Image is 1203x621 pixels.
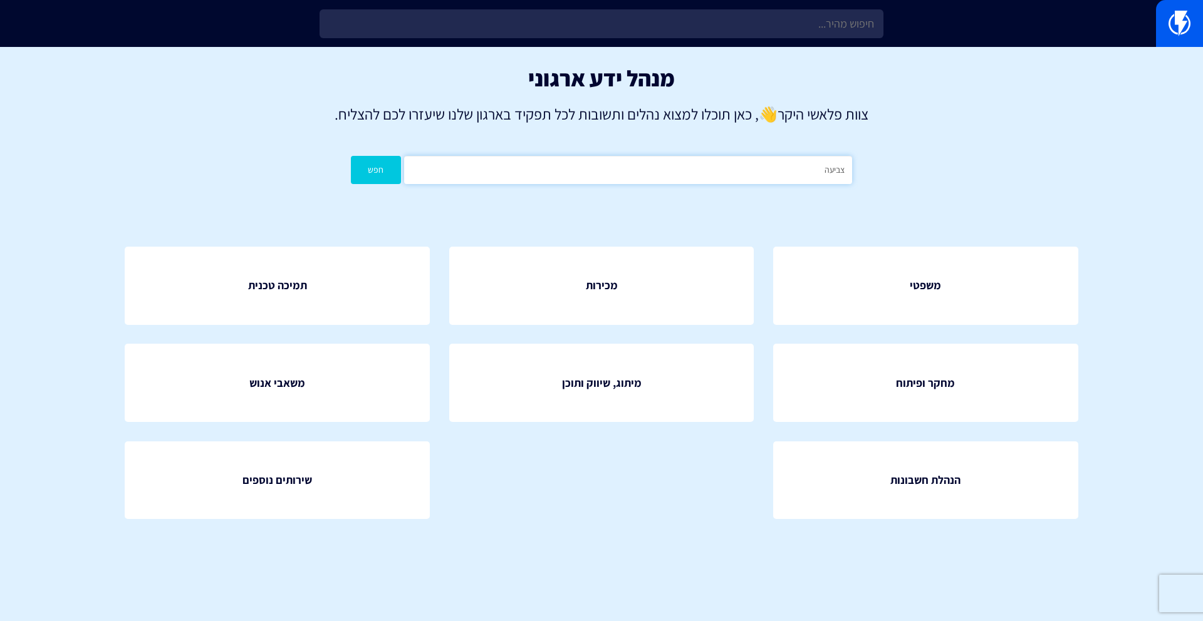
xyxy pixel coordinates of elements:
[248,277,307,294] span: תמיכה טכנית
[562,375,642,391] span: מיתוג, שיווק ותוכן
[449,344,754,422] a: מיתוג, שיווק ותוכן
[586,277,618,294] span: מכירות
[249,375,305,391] span: משאבי אנוש
[242,472,312,488] span: שירותים נוספים
[320,9,883,38] input: חיפוש מהיר...
[125,247,430,325] a: תמיכה טכנית
[896,375,955,391] span: מחקר ופיתוח
[449,247,754,325] a: מכירות
[910,277,941,294] span: משפטי
[125,344,430,422] a: משאבי אנוש
[773,344,1078,422] a: מחקר ופיתוח
[351,156,401,184] button: חפש
[125,441,430,520] a: שירותים נוספים
[19,103,1184,125] p: צוות פלאשי היקר , כאן תוכלו למצוא נהלים ותשובות לכל תפקיד בארגון שלנו שיעזרו לכם להצליח.
[773,441,1078,520] a: הנהלת חשבונות
[773,247,1078,325] a: משפטי
[890,472,961,488] span: הנהלת חשבונות
[404,156,852,184] input: חיפוש
[19,66,1184,91] h1: מנהל ידע ארגוני
[759,104,778,124] strong: 👋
